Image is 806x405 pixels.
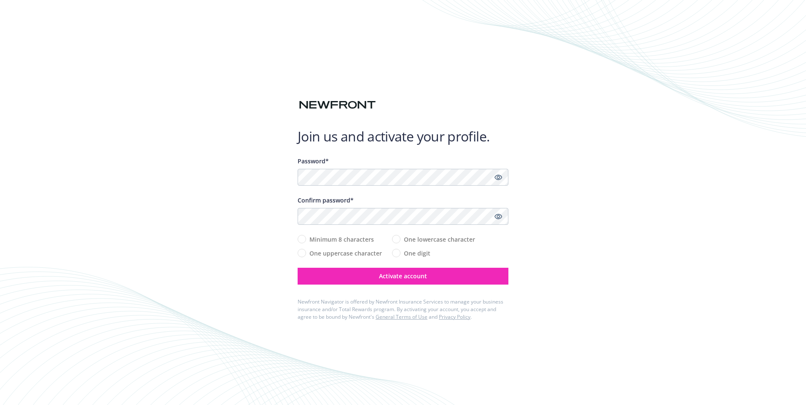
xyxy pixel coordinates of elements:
[309,249,382,258] span: One uppercase character
[309,235,374,244] span: Minimum 8 characters
[298,169,508,186] input: Enter a unique password...
[298,268,508,285] button: Activate account
[298,298,508,321] div: Newfront Navigator is offered by Newfront Insurance Services to manage your business insurance an...
[379,272,427,280] span: Activate account
[298,128,508,145] h1: Join us and activate your profile.
[439,313,470,320] a: Privacy Policy
[404,249,430,258] span: One digit
[298,157,329,165] span: Password*
[298,208,508,225] input: Confirm your unique password...
[404,235,475,244] span: One lowercase character
[298,196,354,204] span: Confirm password*
[298,98,377,112] img: Newfront logo
[493,211,503,221] a: Show password
[376,313,427,320] a: General Terms of Use
[493,172,503,182] a: Show password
